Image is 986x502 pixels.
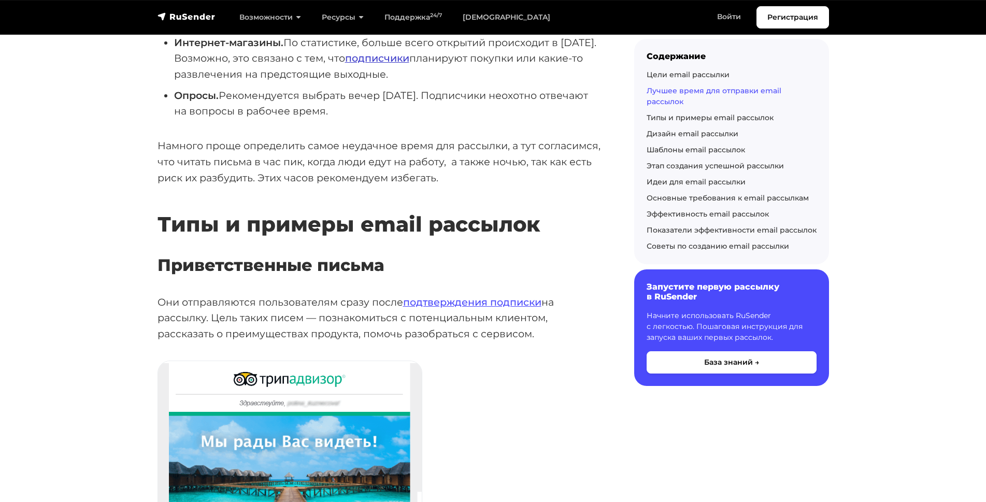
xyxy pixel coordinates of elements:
a: Возможности [229,7,311,28]
a: Эффективность email рассылок [647,209,769,219]
a: Ресурсы [311,7,374,28]
p: Они отправляются пользователям сразу после на рассылку. Цель таких писем — познакомиться с потенц... [158,294,601,342]
a: Типы и примеры email рассылок [647,113,774,122]
a: Регистрация [756,6,829,28]
a: Основные требования к email рассылкам [647,193,809,203]
strong: Интернет-магазины. [174,36,283,49]
a: Цели email рассылки [647,70,730,79]
h2: Типы и примеры email рассылок [158,181,601,237]
button: База знаний → [647,351,817,374]
a: Советы по созданию email рассылки [647,241,789,251]
a: Шаблоны email рассылок [647,145,745,154]
a: Запустите первую рассылку в RuSender Начните использовать RuSender с легкостью. Пошаговая инструк... [634,269,829,385]
li: Рекомендуется выбрать вечер [DATE]. Подписчики неохотно отвечают на вопросы в рабочее время. [174,88,601,119]
a: Дизайн email рассылки [647,129,738,138]
strong: Опросы. [174,89,219,102]
a: Поддержка24/7 [374,7,452,28]
a: Показатели эффективности email рассылок [647,225,817,235]
a: Этап создания успешной рассылки [647,161,784,170]
li: По статистике, больше всего открытий происходит в [DATE]. Возможно, это связано с тем, что планир... [174,35,601,82]
a: Лучшее время для отправки email рассылок [647,86,781,106]
a: Войти [707,6,751,27]
p: Начните использовать RuSender с легкостью. Пошаговая инструкция для запуска ваших первых рассылок. [647,310,817,343]
div: Содержание [647,51,817,61]
h3: Приветственные письма [158,255,601,275]
a: подписчики [345,52,409,64]
h6: Запустите первую рассылку в RuSender [647,282,817,302]
a: подтверждения подписки [403,296,541,308]
a: Идеи для email рассылки [647,177,746,187]
img: RuSender [158,11,216,22]
a: [DEMOGRAPHIC_DATA] [452,7,561,28]
sup: 24/7 [430,12,442,19]
p: Намного проще определить самое неудачное время для рассылки, а тут согласимся, что читать письма ... [158,138,601,185]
